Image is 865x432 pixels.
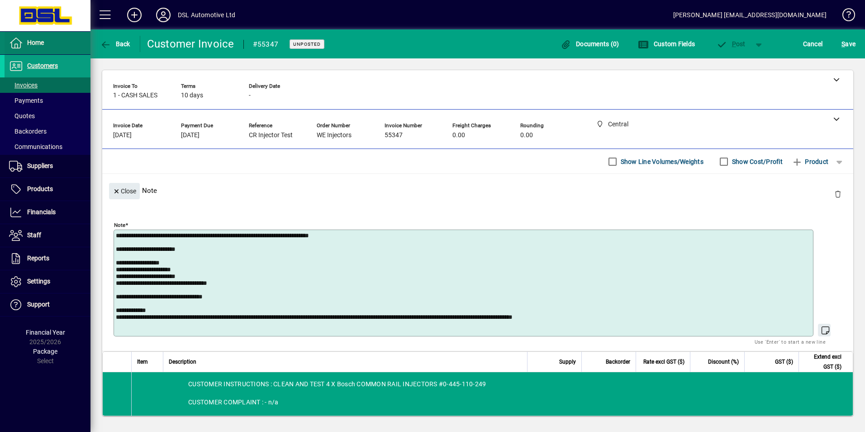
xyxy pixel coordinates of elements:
span: Staff [27,231,41,239]
a: Products [5,178,90,201]
button: Delete [827,183,849,205]
span: Backorders [9,128,47,135]
div: DSL Automotive Ltd [178,8,235,22]
button: Product [787,154,833,170]
span: Financial Year [26,329,65,336]
span: Product [792,154,828,169]
span: Financials [27,208,56,216]
span: 0.00 [520,132,533,139]
span: 55347 [385,132,403,139]
button: Documents (0) [558,36,622,52]
span: CR Injector Test [249,132,293,139]
span: Customers [27,62,58,69]
span: Item [137,357,148,367]
span: Unposted [293,41,321,47]
app-page-header-button: Delete [827,190,849,198]
a: Knowledge Base [836,2,854,31]
span: P [732,40,736,48]
span: Custom Fields [638,40,695,48]
button: Close [109,183,140,199]
a: Backorders [5,124,90,139]
a: Home [5,32,90,54]
span: WE Injectors [317,132,352,139]
span: Cancel [803,37,823,51]
span: S [841,40,845,48]
span: Reports [27,254,49,262]
button: Back [98,36,133,52]
mat-hint: Use 'Enter' to start a new line [755,336,826,347]
span: Backorder [606,357,630,367]
a: Settings [5,270,90,293]
span: [DATE] [181,132,200,139]
span: GST ($) [775,357,793,367]
div: Note [102,174,853,207]
span: Suppliers [27,162,53,169]
app-page-header-button: Close [107,187,142,195]
a: Communications [5,139,90,154]
span: Communications [9,143,62,150]
span: 1 - CASH SALES [113,92,157,99]
span: Package [33,348,57,355]
app-page-header-button: Back [90,36,140,52]
a: Quotes [5,108,90,124]
span: [DATE] [113,132,132,139]
span: - [249,92,251,99]
span: Invoices [9,82,38,89]
div: [PERSON_NAME] [EMAIL_ADDRESS][DOMAIN_NAME] [673,8,827,22]
span: ost [716,40,746,48]
a: Reports [5,247,90,270]
a: Staff [5,224,90,247]
span: ave [841,37,855,51]
span: Products [27,185,53,192]
span: Discount (%) [708,357,739,367]
button: Save [839,36,858,52]
label: Show Line Volumes/Weights [619,157,703,166]
button: Add [120,7,149,23]
button: Custom Fields [636,36,697,52]
label: Show Cost/Profit [730,157,783,166]
span: Extend excl GST ($) [804,352,841,372]
a: Payments [5,93,90,108]
span: Supply [559,357,576,367]
span: Support [27,301,50,308]
span: 0.00 [452,132,465,139]
button: Post [712,36,750,52]
span: Quotes [9,112,35,120]
span: Home [27,39,44,46]
span: 10 days [181,92,203,99]
span: Payments [9,97,43,104]
a: Financials [5,201,90,224]
span: Back [100,40,130,48]
button: Profile [149,7,178,23]
span: Settings [27,278,50,285]
button: Cancel [801,36,825,52]
mat-label: Note [114,222,125,228]
span: Documents (0) [561,40,619,48]
div: Customer Invoice [147,37,234,51]
div: #55347 [253,37,279,52]
span: Rate excl GST ($) [643,357,684,367]
span: Description [169,357,196,367]
span: Close [113,184,136,199]
a: Suppliers [5,155,90,178]
a: Support [5,293,90,316]
a: Invoices [5,77,90,93]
